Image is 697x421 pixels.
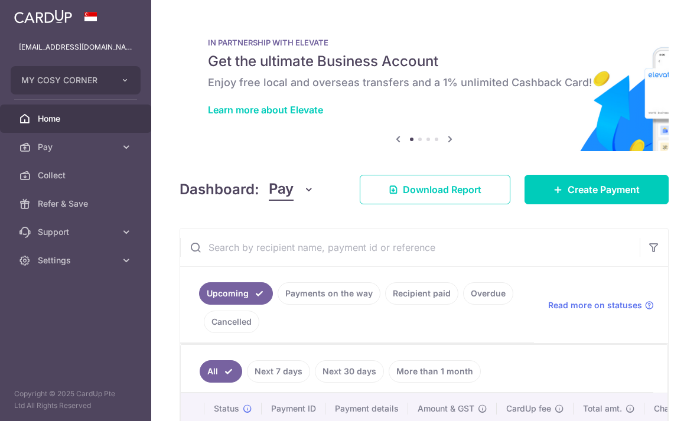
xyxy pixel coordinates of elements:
img: Renovation banner [180,19,669,151]
span: Settings [38,254,116,266]
a: Payments on the way [278,282,380,305]
a: Recipient paid [385,282,458,305]
span: Read more on statuses [548,299,642,311]
span: Download Report [403,182,481,197]
iframe: Opens a widget where you can find more information [621,386,685,415]
a: More than 1 month [389,360,481,383]
p: [EMAIL_ADDRESS][DOMAIN_NAME] [19,41,132,53]
span: Refer & Save [38,198,116,210]
img: CardUp [14,9,72,24]
span: MY COSY CORNER [21,74,109,86]
a: Cancelled [204,311,259,333]
h4: Dashboard: [180,179,259,200]
a: Download Report [360,175,510,204]
h6: Enjoy free local and overseas transfers and a 1% unlimited Cashback Card! [208,76,640,90]
span: Support [38,226,116,238]
a: Learn more about Elevate [208,104,323,116]
a: All [200,360,242,383]
span: Pay [269,178,294,201]
a: Upcoming [199,282,273,305]
span: Home [38,113,116,125]
span: Status [214,403,239,415]
a: Overdue [463,282,513,305]
a: Read more on statuses [548,299,654,311]
a: Create Payment [525,175,669,204]
span: Amount & GST [418,403,474,415]
a: Next 7 days [247,360,310,383]
button: MY COSY CORNER [11,66,141,94]
span: CardUp fee [506,403,551,415]
span: Total amt. [583,403,622,415]
p: IN PARTNERSHIP WITH ELEVATE [208,38,640,47]
span: Create Payment [568,182,640,197]
span: Collect [38,169,116,181]
h5: Get the ultimate Business Account [208,52,640,71]
button: Pay [269,178,314,201]
span: Pay [38,141,116,153]
input: Search by recipient name, payment id or reference [180,229,640,266]
a: Next 30 days [315,360,384,383]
